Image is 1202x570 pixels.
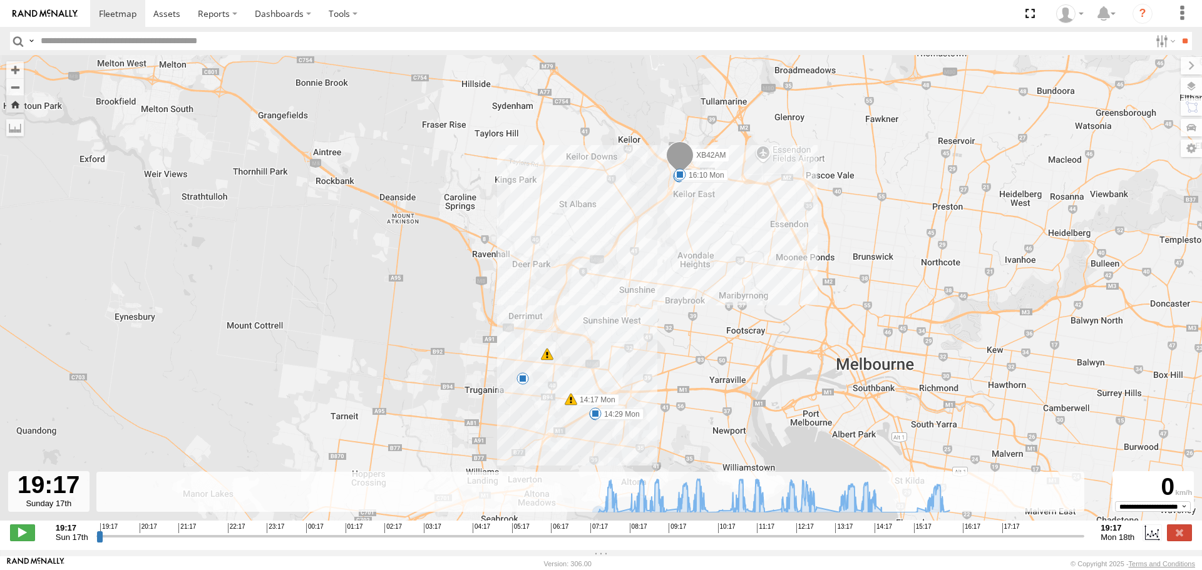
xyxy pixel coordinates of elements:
i: ? [1133,4,1153,24]
span: 05:17 [512,523,530,533]
span: 23:17 [267,523,284,533]
span: 06:17 [551,523,568,533]
span: 07:17 [590,523,608,533]
div: © Copyright 2025 - [1071,560,1195,567]
label: 16:10 Mon [680,170,728,181]
div: Version: 306.00 [544,560,592,567]
span: 08:17 [630,523,647,533]
a: Visit our Website [7,557,64,570]
div: Mohammad Wali [1052,4,1088,23]
span: 00:17 [306,523,324,533]
label: 14:17 Mon [571,394,619,405]
span: 15:17 [914,523,932,533]
label: 07:31 Mon [679,171,727,183]
span: 10:17 [718,523,736,533]
span: 17:17 [1002,523,1020,533]
span: 12:17 [796,523,814,533]
label: Map Settings [1181,140,1202,157]
a: Terms and Conditions [1129,560,1195,567]
button: Zoom out [6,78,24,96]
div: 7 [516,372,529,385]
button: Zoom in [6,61,24,78]
span: 19:17 [100,523,118,533]
label: Search Filter Options [1151,32,1178,50]
span: 16:17 [963,523,980,533]
span: 20:17 [140,523,157,533]
span: 21:17 [178,523,196,533]
span: 02:17 [384,523,402,533]
label: 12:54 Mon [595,409,644,420]
button: Zoom Home [6,96,24,113]
div: 5 [541,348,553,360]
span: 22:17 [228,523,245,533]
span: XB42AM [696,150,726,159]
label: Search Query [26,32,36,50]
label: Measure [6,119,24,136]
span: 14:17 [875,523,892,533]
strong: 19:17 [1101,523,1134,532]
span: 09:17 [669,523,686,533]
span: 11:17 [757,523,774,533]
span: 01:17 [346,523,363,533]
span: Sun 17th Aug 2025 [56,532,88,542]
span: Mon 18th Aug 2025 [1101,532,1134,542]
label: 14:29 Mon [595,409,644,420]
strong: 19:17 [56,523,88,532]
img: rand-logo.svg [13,9,78,18]
label: 11:11 Mon [679,171,727,182]
label: Close [1167,524,1192,541]
span: 13:17 [835,523,853,533]
span: 03:17 [424,523,441,533]
span: 04:17 [473,523,490,533]
label: Play/Stop [10,524,35,541]
div: 0 [1114,473,1192,501]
